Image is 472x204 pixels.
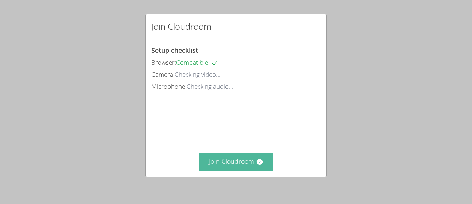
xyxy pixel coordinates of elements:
[187,82,233,91] span: Checking audio...
[151,70,175,79] span: Camera:
[175,70,220,79] span: Checking video...
[176,58,218,67] span: Compatible
[151,58,176,67] span: Browser:
[151,20,211,33] h2: Join Cloudroom
[151,82,187,91] span: Microphone:
[199,153,273,171] button: Join Cloudroom
[151,46,198,55] span: Setup checklist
